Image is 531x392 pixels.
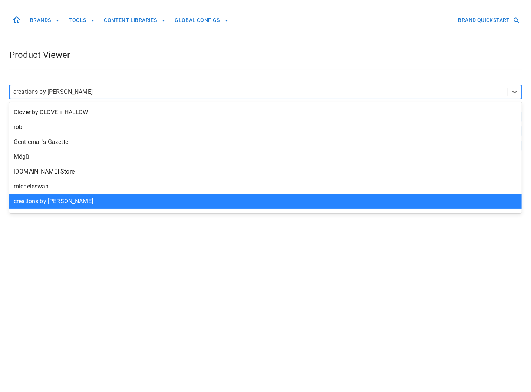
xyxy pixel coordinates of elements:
button: TOOLS [66,13,98,27]
div: Gentleman's Gazette [9,135,522,149]
div: [DOMAIN_NAME] Store [9,164,522,179]
button: CONTENT LIBRARIES [101,13,169,27]
div: creations by [PERSON_NAME] [9,194,522,209]
div: micheleswan [9,179,522,194]
button: BRANDS [27,13,63,27]
button: GLOBAL CONFIGS [172,13,232,27]
h1: Product Viewer [9,49,70,61]
div: rob [9,120,522,135]
button: BRAND QUICKSTART [455,13,522,27]
div: Clover by CLOVE + HALLOW [9,105,522,120]
div: Mógūl [9,149,522,164]
div: Needle Test Workspace [9,209,522,224]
